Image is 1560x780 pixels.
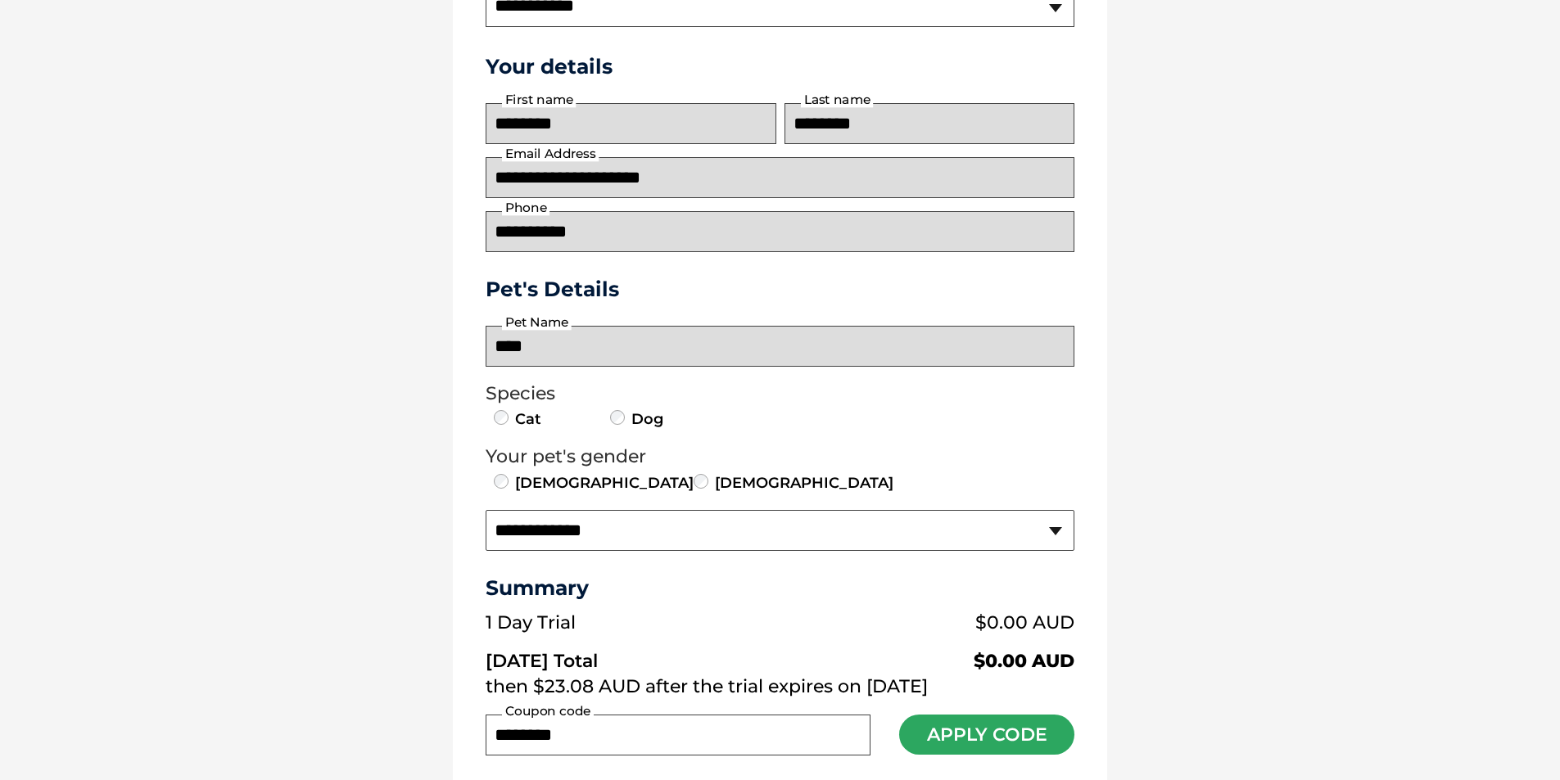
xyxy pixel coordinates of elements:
h3: Summary [486,575,1074,600]
td: [DATE] Total [486,638,795,672]
label: Email Address [502,147,599,161]
td: then $23.08 AUD after the trial expires on [DATE] [486,672,1074,701]
label: Coupon code [502,704,594,719]
td: 1 Day Trial [486,608,795,638]
button: Apply Code [899,715,1074,755]
td: $0.00 AUD [795,608,1074,638]
legend: Species [486,383,1074,404]
label: First name [502,92,576,107]
legend: Your pet's gender [486,446,1074,467]
label: Last name [801,92,873,107]
h3: Your details [486,54,1074,79]
h3: Pet's Details [479,277,1081,301]
label: Phone [502,201,549,215]
td: $0.00 AUD [795,638,1074,672]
